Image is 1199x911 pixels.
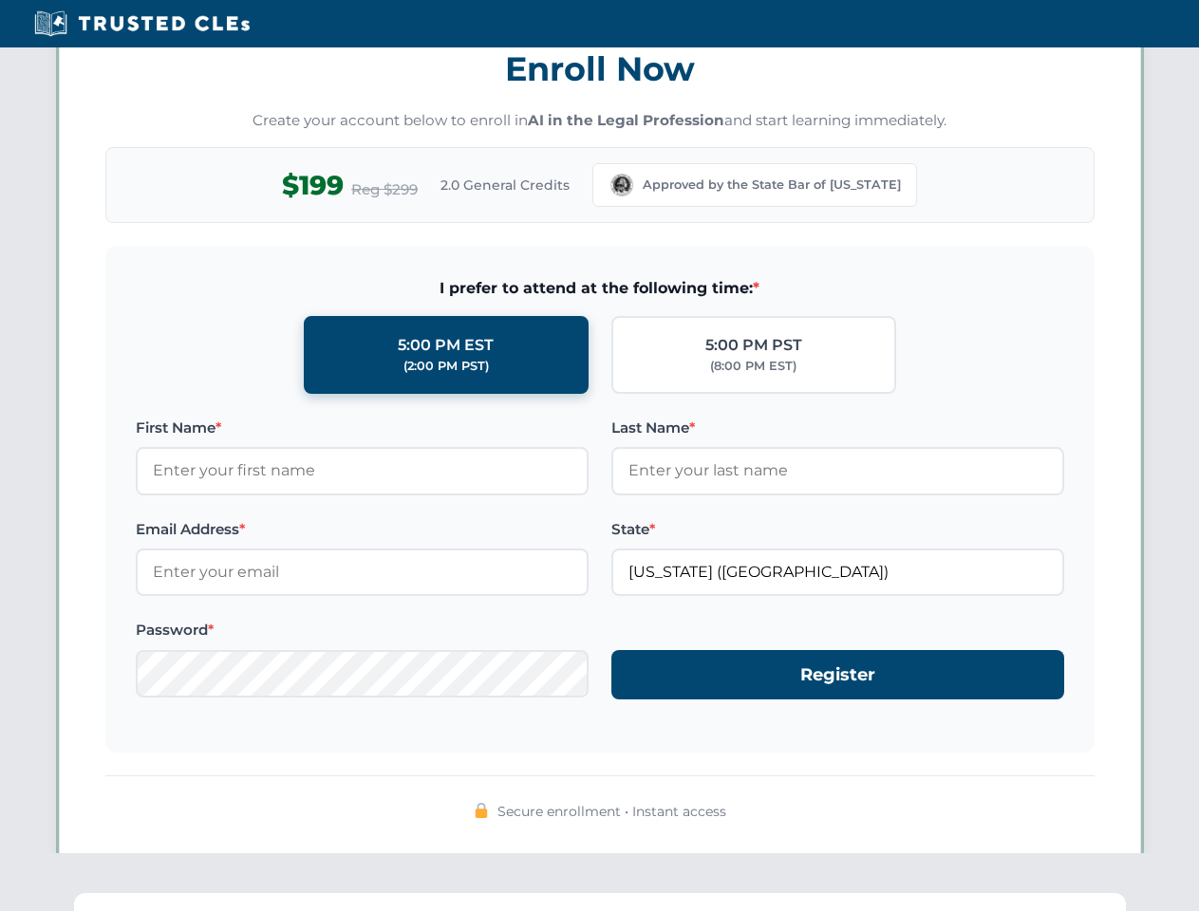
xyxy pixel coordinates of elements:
[611,650,1064,700] button: Register
[136,447,589,494] input: Enter your first name
[474,803,489,818] img: 🔒
[28,9,255,38] img: Trusted CLEs
[398,333,494,358] div: 5:00 PM EST
[611,518,1064,541] label: State
[136,276,1064,301] span: I prefer to attend at the following time:
[403,357,489,376] div: (2:00 PM PST)
[351,178,418,201] span: Reg $299
[611,548,1064,596] input: Washington (WA)
[705,333,802,358] div: 5:00 PM PST
[643,176,901,195] span: Approved by the State Bar of [US_STATE]
[136,619,589,641] label: Password
[136,417,589,439] label: First Name
[611,417,1064,439] label: Last Name
[136,548,589,596] input: Enter your email
[440,175,570,195] span: 2.0 General Credits
[497,801,726,822] span: Secure enrollment • Instant access
[105,39,1095,99] h3: Enroll Now
[105,110,1095,132] p: Create your account below to enroll in and start learning immediately.
[136,518,589,541] label: Email Address
[611,447,1064,494] input: Enter your last name
[609,172,635,198] img: Washington Bar
[710,357,796,376] div: (8:00 PM EST)
[528,111,724,129] strong: AI in the Legal Profession
[282,164,344,207] span: $199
